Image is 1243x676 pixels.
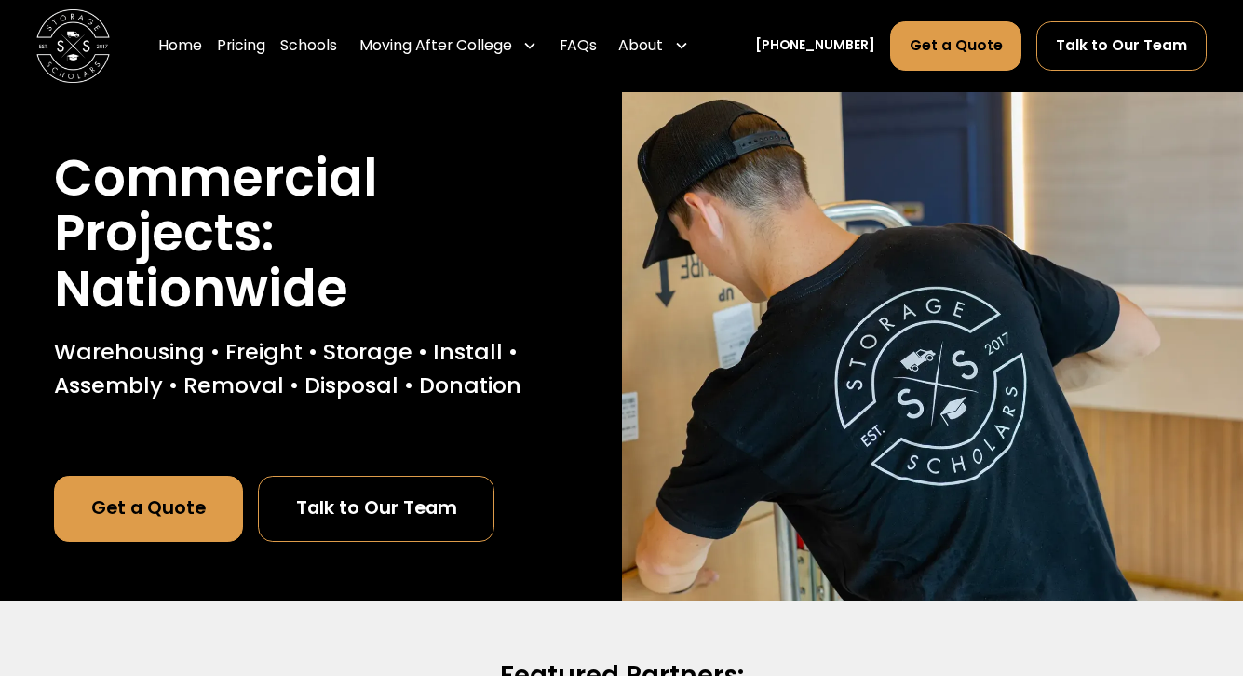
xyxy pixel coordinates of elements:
a: Pricing [217,20,265,72]
h1: Commercial Projects: Nationwide [54,151,568,318]
a: Get a Quote [54,476,244,542]
a: FAQs [560,20,597,72]
div: About [612,20,696,72]
div: About [618,34,663,57]
img: Storage Scholars main logo [36,9,110,83]
a: Home [158,20,202,72]
p: Warehousing • Freight • Storage • Install • Assembly • Removal • Disposal • Donation [54,335,568,401]
div: Moving After College [359,34,512,57]
a: Talk to Our Team [258,476,494,542]
a: [PHONE_NUMBER] [755,36,875,56]
a: Schools [280,20,337,72]
a: Talk to Our Team [1036,21,1206,71]
a: Get a Quote [890,21,1021,71]
div: Moving After College [352,20,545,72]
